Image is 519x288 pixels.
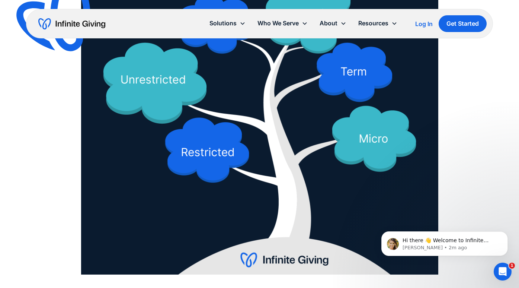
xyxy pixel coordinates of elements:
[358,18,388,28] div: Resources
[38,18,105,30] a: home
[314,15,352,31] div: About
[204,15,252,31] div: Solutions
[257,18,299,28] div: Who We Serve
[352,15,403,31] div: Resources
[209,18,237,28] div: Solutions
[415,21,433,27] div: Log In
[252,15,314,31] div: Who We Serve
[439,15,487,32] a: Get Started
[509,263,515,269] span: 1
[320,18,337,28] div: About
[415,19,433,28] a: Log In
[494,263,512,281] iframe: Intercom live chat
[370,216,519,268] iframe: Intercom notifications message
